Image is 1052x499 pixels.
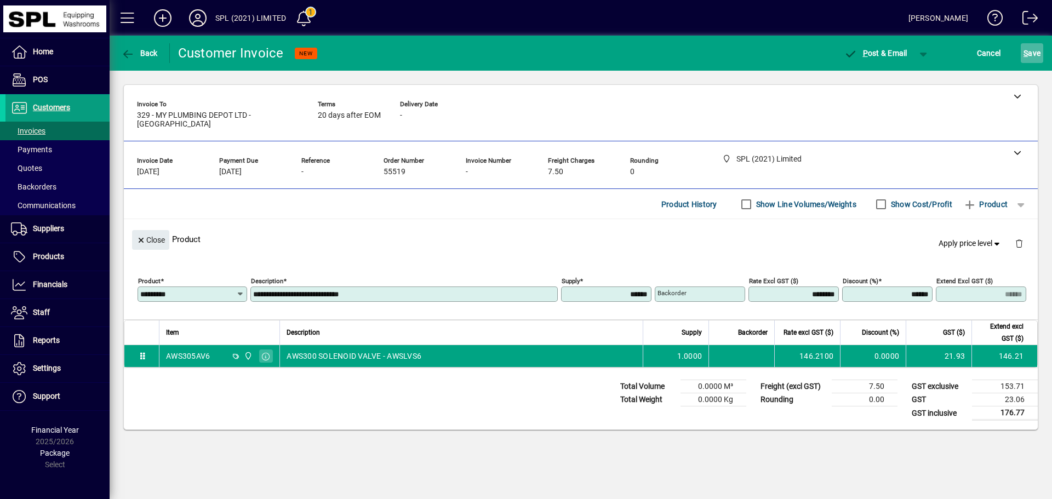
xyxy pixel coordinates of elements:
[5,159,110,177] a: Quotes
[5,38,110,66] a: Home
[287,351,421,362] span: AWS300 SOLENOID VALVE - AWSLVS6
[5,243,110,271] a: Products
[318,111,381,120] span: 20 days after EOM
[33,103,70,112] span: Customers
[137,111,301,129] span: 329 - MY PLUMBING DEPOT LTD - [GEOGRAPHIC_DATA]
[287,326,320,339] span: Description
[138,277,161,285] mat-label: Product
[466,168,468,176] span: -
[132,230,169,250] button: Close
[5,383,110,410] a: Support
[219,168,242,176] span: [DATE]
[5,122,110,140] a: Invoices
[118,43,161,63] button: Back
[33,280,67,289] span: Financials
[129,234,172,244] app-page-header-button: Close
[145,8,180,28] button: Add
[11,182,56,191] span: Backorders
[1021,43,1043,63] button: Save
[5,355,110,382] a: Settings
[977,44,1001,62] span: Cancel
[843,277,878,285] mat-label: Discount (%)
[5,177,110,196] a: Backorders
[33,252,64,261] span: Products
[958,194,1013,214] button: Product
[844,49,907,58] span: ost & Email
[136,231,165,249] span: Close
[615,380,681,393] td: Total Volume
[299,50,313,57] span: NEW
[562,277,580,285] mat-label: Supply
[979,320,1024,345] span: Extend excl GST ($)
[738,326,768,339] span: Backorder
[972,393,1038,406] td: 23.06
[33,392,60,400] span: Support
[31,426,79,434] span: Financial Year
[963,196,1008,213] span: Product
[241,350,254,362] span: SPL (2021) Limited
[889,199,952,210] label: Show Cost/Profit
[979,2,1003,38] a: Knowledge Base
[906,393,972,406] td: GST
[5,66,110,94] a: POS
[180,8,215,28] button: Profile
[166,351,210,362] div: AWS305AV6
[943,326,965,339] span: GST ($)
[5,215,110,243] a: Suppliers
[301,168,304,176] span: -
[400,111,402,120] span: -
[1014,2,1038,38] a: Logout
[178,44,284,62] div: Customer Invoice
[33,75,48,84] span: POS
[5,327,110,354] a: Reports
[215,9,286,27] div: SPL (2021) LIMITED
[1006,230,1032,256] button: Delete
[548,168,563,176] span: 7.50
[840,345,906,367] td: 0.0000
[630,168,634,176] span: 0
[40,449,70,457] span: Package
[838,43,913,63] button: Post & Email
[5,299,110,326] a: Staff
[972,380,1038,393] td: 153.71
[971,345,1037,367] td: 146.21
[906,406,972,420] td: GST inclusive
[832,393,897,406] td: 0.00
[33,364,61,372] span: Settings
[166,326,179,339] span: Item
[1024,44,1040,62] span: ave
[936,277,993,285] mat-label: Extend excl GST ($)
[658,289,687,297] mat-label: Backorder
[781,351,833,362] div: 146.2100
[5,140,110,159] a: Payments
[974,43,1004,63] button: Cancel
[755,380,832,393] td: Freight (excl GST)
[11,145,52,154] span: Payments
[5,271,110,299] a: Financials
[33,224,64,233] span: Suppliers
[615,393,681,406] td: Total Weight
[33,308,50,317] span: Staff
[657,194,722,214] button: Product History
[681,380,746,393] td: 0.0000 M³
[661,196,717,213] span: Product History
[11,127,45,135] span: Invoices
[11,201,76,210] span: Communications
[121,49,158,58] span: Back
[784,326,833,339] span: Rate excl GST ($)
[677,351,702,362] span: 1.0000
[682,326,702,339] span: Supply
[384,168,405,176] span: 55519
[972,406,1038,420] td: 176.77
[832,380,897,393] td: 7.50
[1006,238,1032,248] app-page-header-button: Delete
[939,238,1002,249] span: Apply price level
[33,336,60,345] span: Reports
[754,199,856,210] label: Show Line Volumes/Weights
[862,326,899,339] span: Discount (%)
[749,277,798,285] mat-label: Rate excl GST ($)
[11,164,42,173] span: Quotes
[934,234,1007,254] button: Apply price level
[124,219,1038,259] div: Product
[1024,49,1028,58] span: S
